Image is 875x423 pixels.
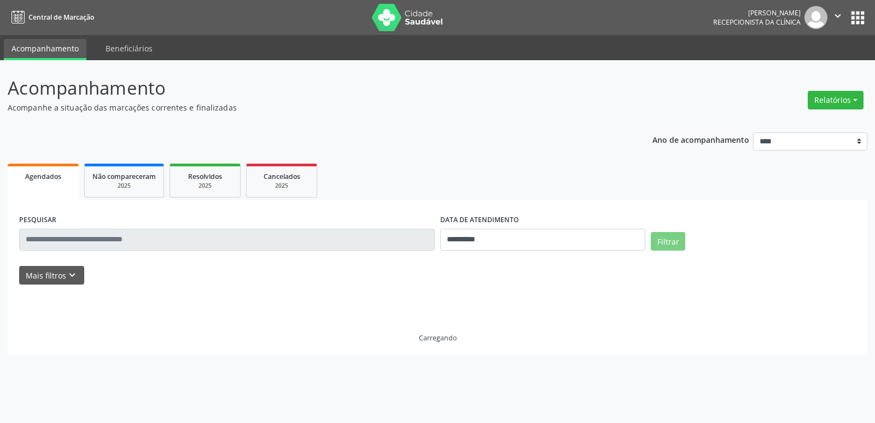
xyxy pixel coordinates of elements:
[188,172,222,181] span: Resolvidos
[827,6,848,29] button: 
[254,182,309,190] div: 2025
[4,39,86,60] a: Acompanhamento
[8,102,609,113] p: Acompanhe a situação das marcações correntes e finalizadas
[713,8,801,18] div: [PERSON_NAME]
[440,212,519,229] label: DATA DE ATENDIMENTO
[98,39,160,58] a: Beneficiários
[804,6,827,29] img: img
[264,172,300,181] span: Cancelados
[19,212,56,229] label: PESQUISAR
[92,172,156,181] span: Não compareceram
[651,232,685,251] button: Filtrar
[808,91,864,109] button: Relatórios
[8,8,94,26] a: Central de Marcação
[66,269,78,281] i: keyboard_arrow_down
[652,132,749,146] p: Ano de acompanhamento
[713,18,801,27] span: Recepcionista da clínica
[419,333,457,343] div: Carregando
[848,8,867,27] button: apps
[178,182,232,190] div: 2025
[25,172,61,181] span: Agendados
[28,13,94,22] span: Central de Marcação
[92,182,156,190] div: 2025
[8,74,609,102] p: Acompanhamento
[832,10,844,22] i: 
[19,266,84,285] button: Mais filtroskeyboard_arrow_down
